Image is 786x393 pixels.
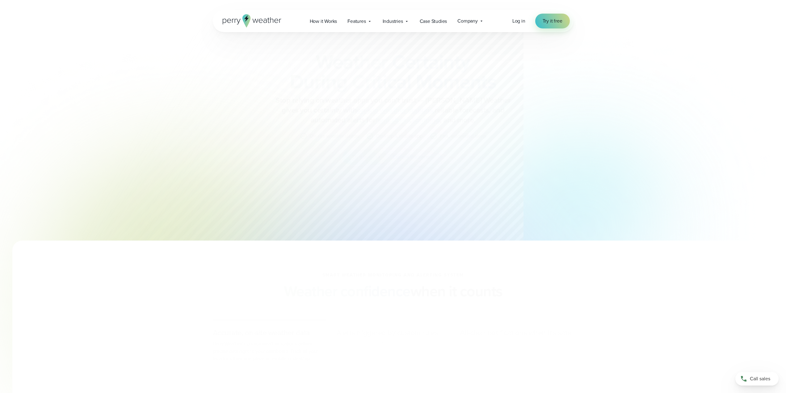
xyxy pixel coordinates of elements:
span: Company [457,17,478,25]
a: Log in [512,17,525,25]
span: How it Works [310,18,337,25]
span: Industries [383,18,403,25]
a: Call sales [735,372,779,386]
a: How it Works [305,15,343,28]
span: Case Studies [420,18,447,25]
a: Try it free [535,14,570,28]
a: Case Studies [414,15,452,28]
span: Features [347,18,366,25]
span: Log in [512,17,525,24]
span: Call sales [750,375,770,382]
span: Try it free [543,17,562,25]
